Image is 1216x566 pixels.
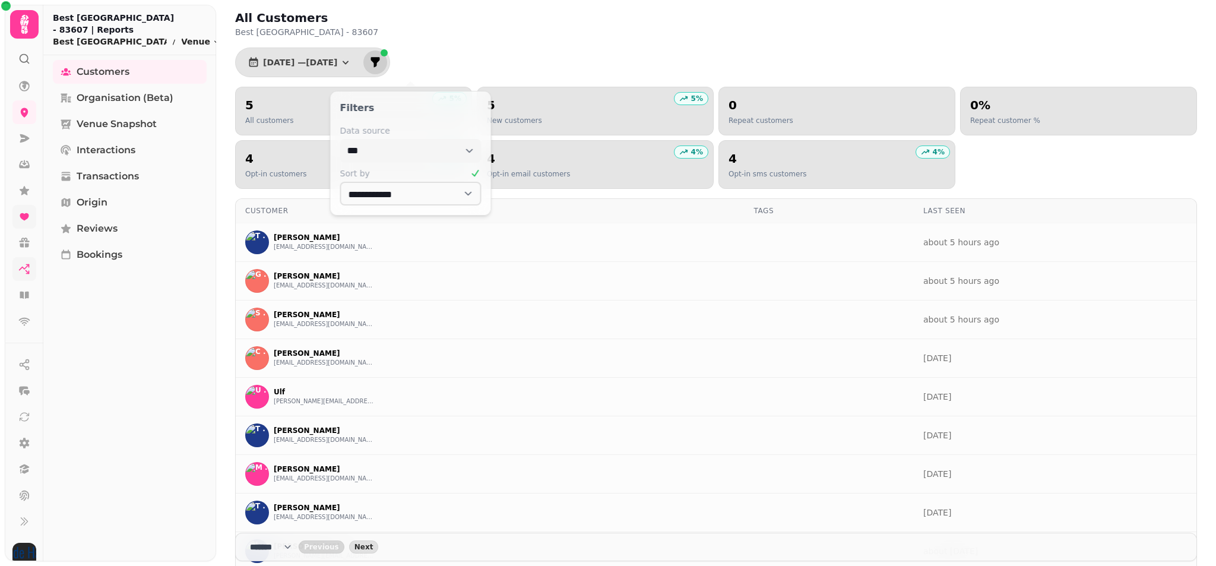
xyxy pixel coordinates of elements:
[246,347,268,369] img: C .
[77,143,135,157] span: Interactions
[340,101,482,115] p: Filters
[274,349,375,358] p: [PERSON_NAME]
[970,116,1040,125] p: Repeat customer %
[53,86,207,110] a: Organisation (beta)
[43,55,216,561] nav: Tabs
[274,281,375,290] button: [EMAIL_ADDRESS][DOMAIN_NAME]
[263,58,337,67] span: [DATE] — [DATE]
[53,191,207,214] a: Origin
[274,271,375,281] p: [PERSON_NAME]
[53,217,207,241] a: Reviews
[754,206,905,216] div: Tags
[77,91,173,105] span: Organisation (beta)
[246,270,268,292] img: G .
[274,320,375,329] button: [EMAIL_ADDRESS][DOMAIN_NAME]
[340,167,370,179] span: Sort by
[340,125,390,137] span: Data source
[691,94,703,103] p: 5 %
[274,242,375,252] button: [EMAIL_ADDRESS][DOMAIN_NAME]
[354,543,373,551] span: Next
[53,138,207,162] a: Interactions
[77,65,129,79] span: Customers
[729,116,793,125] p: Repeat customers
[729,150,807,167] h2: 4
[299,540,344,554] button: back
[274,435,375,445] button: [EMAIL_ADDRESS][DOMAIN_NAME]
[53,112,207,136] a: Venue Snapshot
[274,426,375,435] p: [PERSON_NAME]
[53,12,220,36] h2: Best [GEOGRAPHIC_DATA] - 83607 | Reports
[729,169,807,179] p: Opt-in sms customers
[729,97,793,113] h2: 0
[923,238,999,247] a: about 5 hours ago
[246,385,268,408] img: U .
[274,310,375,320] p: [PERSON_NAME]
[274,358,375,368] button: [EMAIL_ADDRESS][DOMAIN_NAME]
[181,36,220,48] button: Venue
[53,36,167,48] p: Best [GEOGRAPHIC_DATA] - 83607
[363,50,387,74] button: filter
[246,424,268,447] img: T .
[923,431,951,440] a: [DATE]
[691,147,703,157] p: 4 %
[487,169,571,179] p: Opt-in email customers
[274,474,375,483] button: [EMAIL_ADDRESS][DOMAIN_NAME]
[923,353,951,363] a: [DATE]
[274,513,375,522] button: [EMAIL_ADDRESS][DOMAIN_NAME]
[245,206,735,216] div: Customer
[235,533,1197,561] nav: Pagination
[53,60,207,84] a: Customers
[349,540,379,554] button: next
[923,508,951,517] a: [DATE]
[246,463,268,485] img: M .
[77,222,118,236] span: Reviews
[487,116,542,125] p: New customers
[923,315,999,324] a: about 5 hours ago
[487,97,542,113] h2: 5
[246,231,268,254] img: T .
[274,233,375,242] p: [PERSON_NAME]
[53,36,220,48] nav: breadcrumb
[923,276,999,286] a: about 5 hours ago
[235,10,463,26] h2: All Customers
[933,147,945,157] p: 4 %
[53,243,207,267] a: Bookings
[304,543,339,551] span: Previous
[274,397,375,406] button: [PERSON_NAME][EMAIL_ADDRESS][DOMAIN_NAME]
[246,501,268,524] img: T .
[274,503,375,513] p: [PERSON_NAME]
[923,469,951,479] a: [DATE]
[246,308,268,331] img: S .
[77,169,139,184] span: Transactions
[245,169,307,179] p: Opt-in customers
[274,387,375,397] p: Ulf
[245,150,307,167] h2: 4
[923,206,1187,216] div: Last Seen
[53,165,207,188] a: Transactions
[238,50,361,74] button: [DATE] —[DATE]
[77,248,122,262] span: Bookings
[245,116,293,125] p: All customers
[274,464,375,474] p: [PERSON_NAME]
[235,26,539,38] p: Best [GEOGRAPHIC_DATA] - 83607
[245,97,293,113] h2: 5
[77,117,157,131] span: Venue Snapshot
[923,392,951,401] a: [DATE]
[487,150,571,167] h2: 4
[77,195,107,210] span: Origin
[970,97,1040,113] h2: 0%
